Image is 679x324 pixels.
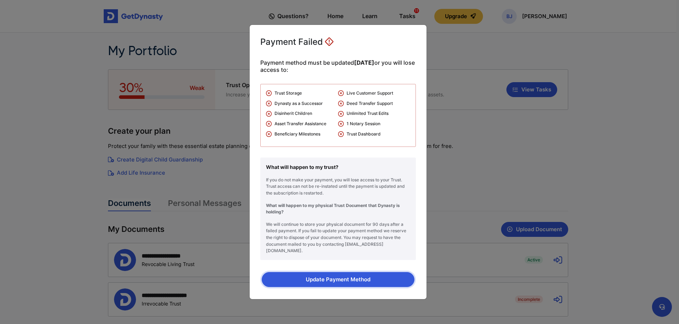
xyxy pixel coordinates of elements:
div: Payment Failed [260,36,333,48]
strong: What will happen to my trust? [266,164,338,170]
p: If you do not make your payment, you will lose access to your Trust. Trust access can not be re-i... [266,177,410,197]
li: Live Customer Support [338,90,410,100]
strong: [DATE] [354,59,374,66]
li: 1 Notary Session [338,121,410,131]
li: Beneficiary Milestones [266,131,338,141]
li: Deed Transfer Support [338,100,410,111]
strong: What will happen to my physical Trust Document that Dynasty is holding? [266,203,400,215]
span: Payment method must be updated or you will lose access to: [260,59,416,73]
button: Update Payment Method [262,272,414,287]
li: Asset Transfer Assistance [266,121,338,131]
p: We will continue to store your physical document for 90 days after a failed payment. If you fail ... [266,221,410,254]
li: Dynasty as a Successor [266,100,338,111]
li: Disinherit Children [266,110,338,121]
li: Trust Storage [266,90,338,100]
li: Unlimited Trust Edits [338,110,410,121]
li: Trust Dashboard [338,131,410,141]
